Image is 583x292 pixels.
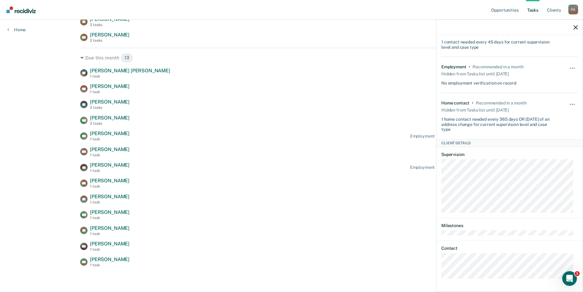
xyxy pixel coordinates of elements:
[441,105,509,114] div: Hidden from Tasks list until [DATE]
[436,139,583,147] div: Client Details
[562,271,577,286] iframe: Intercom live chat
[476,100,527,105] div: Recommended in a month
[90,16,129,22] span: [PERSON_NAME]
[90,105,129,110] div: 2 tasks
[121,53,133,63] span: 13
[80,53,503,63] div: Due this month
[441,37,555,50] div: 1 contact needed every 45 days for current supervision level and case type
[410,165,503,170] div: Employment Verification recommended [DATE]
[90,184,129,188] div: 1 task
[568,5,578,14] div: P S
[90,153,129,157] div: 1 task
[7,27,26,32] a: Home
[90,232,129,236] div: 1 task
[90,200,129,204] div: 1 task
[90,74,170,78] div: 1 task
[410,134,503,139] div: Employment Verification recommended [DATE]
[441,246,578,251] dt: Contact
[473,64,523,70] div: Recommended in a month
[90,216,129,220] div: 1 task
[441,78,516,86] div: No employment verification on record
[90,263,129,267] div: 1 task
[441,152,578,157] dt: Supervision
[90,194,129,199] span: [PERSON_NAME]
[90,68,170,74] span: [PERSON_NAME] [PERSON_NAME]
[90,178,129,184] span: [PERSON_NAME]
[90,121,129,126] div: 2 tasks
[90,241,129,247] span: [PERSON_NAME]
[90,83,129,89] span: [PERSON_NAME]
[441,100,469,105] div: Home contact
[90,23,129,27] div: 2 tasks
[6,6,36,13] img: Recidiviz
[441,64,466,70] div: Employment
[90,225,129,231] span: [PERSON_NAME]
[90,256,129,262] span: [PERSON_NAME]
[90,169,129,173] div: 1 task
[575,271,580,276] span: 1
[90,247,129,252] div: 1 task
[90,131,129,136] span: [PERSON_NAME]
[90,38,129,43] div: 2 tasks
[90,209,129,215] span: [PERSON_NAME]
[441,70,509,78] div: Hidden from Tasks list until [DATE]
[472,100,473,105] div: •
[90,99,129,105] span: [PERSON_NAME]
[90,146,129,152] span: [PERSON_NAME]
[441,223,578,228] dt: Milestones
[441,114,555,132] div: 1 home contact needed every 365 days OR [DATE] of an address change for current supervision level...
[90,32,129,38] span: [PERSON_NAME]
[90,137,129,141] div: 1 task
[90,162,129,168] span: [PERSON_NAME]
[568,5,578,14] button: Profile dropdown button
[469,64,470,70] div: •
[90,90,129,94] div: 1 task
[90,115,129,121] span: [PERSON_NAME]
